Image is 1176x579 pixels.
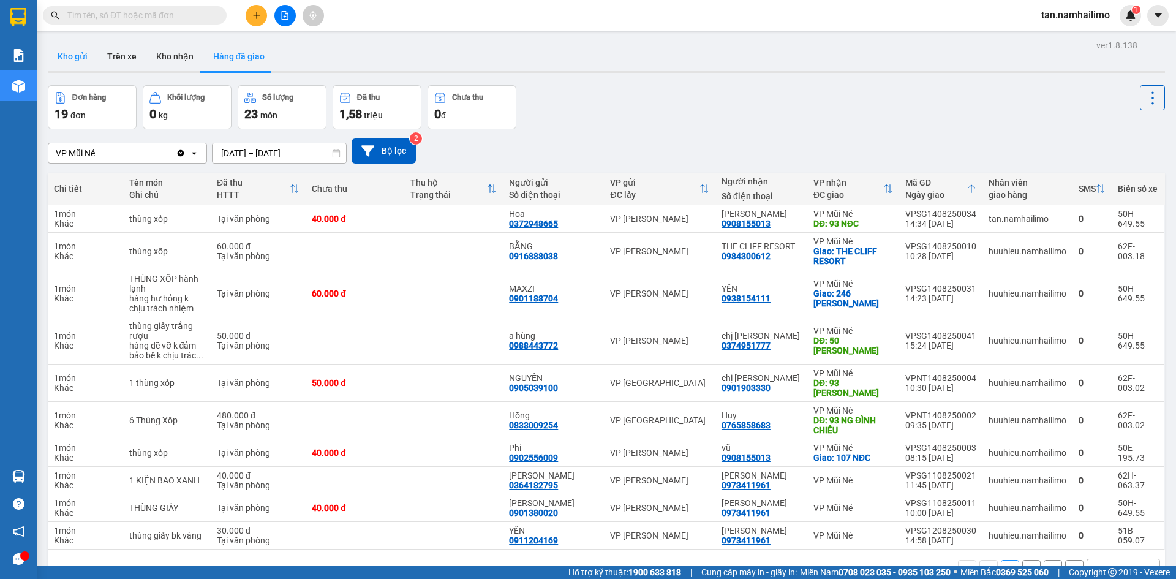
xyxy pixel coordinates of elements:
div: 11:45 [DATE] [905,480,976,490]
div: DĐ: 93 NĐC [813,219,893,229]
span: caret-down [1153,10,1164,21]
button: Đơn hàng19đơn [48,85,137,129]
svg: Clear value [176,148,186,158]
div: huuhieu.namhailimo [989,246,1066,256]
button: plus [246,5,267,26]
div: huuhieu.namhailimo [989,475,1066,485]
span: kg [159,110,168,120]
span: Nhận: [105,12,134,25]
svg: open [189,148,199,158]
div: Khác [54,383,117,393]
div: VP [PERSON_NAME] [610,531,709,540]
div: VP Mũi Né [813,443,893,453]
div: 0901188704 [509,293,558,303]
div: VP [PERSON_NAME] [610,214,709,224]
div: HTTT [217,190,290,200]
img: solution-icon [12,49,25,62]
span: search [51,11,59,20]
div: VP Mũi Né [10,10,96,25]
th: Toggle SortBy [404,173,503,205]
div: 14:23 [DATE] [905,293,976,303]
div: Tại văn phòng [217,503,300,513]
div: NGUYÊN [509,373,598,383]
div: VP [PERSON_NAME] [610,336,709,346]
div: 10:00 [DATE] [905,508,976,518]
div: 0916888038 [509,251,558,261]
div: 14:34 [DATE] [905,219,976,229]
div: 0364182795 [509,480,558,490]
sup: 2 [410,132,422,145]
div: 14:58 [DATE] [905,535,976,545]
div: SMS [1079,184,1096,194]
button: file-add [274,5,296,26]
span: copyright [1108,568,1117,577]
input: Select a date range. [213,143,346,163]
div: huuhieu.namhailimo [989,378,1066,388]
div: Thu hộ [410,178,487,187]
span: Miền Bắc [960,566,1049,579]
div: VP gửi [610,178,699,187]
div: Tại văn phòng [217,378,300,388]
div: 0973411961 [722,480,771,490]
span: 1 [1134,6,1138,14]
div: 40.000 đ [312,214,398,224]
img: icon-new-feature [1125,10,1136,21]
div: hàng dễ vỡ k đảm bảo bể k chịu trách nhiệm [129,341,205,360]
div: VP Mũi Né [813,475,893,485]
div: VP Mũi Né [813,326,893,336]
div: 0 [1079,214,1106,224]
div: Giao: THE CLIFF RESORT [813,246,893,266]
div: 0773882428 [105,55,210,72]
div: Đã thu [217,178,290,187]
div: 40.000 đ [217,471,300,480]
div: THÙNG GIẤY [129,503,205,513]
span: Cung cấp máy in - giấy in: [701,566,797,579]
div: Tại văn phòng [217,535,300,545]
div: 08:15 [DATE] [905,453,976,463]
div: Khác [54,535,117,545]
div: 1 món [54,411,117,420]
div: thùng giấy trắng rượu [129,321,205,341]
div: Trạng thái [410,190,487,200]
div: VP nhận [813,178,883,187]
div: 0 [1079,531,1106,540]
div: 10:28 [DATE] [905,251,976,261]
div: VP [PERSON_NAME] [610,503,709,513]
div: Chưa thu [452,93,483,102]
strong: 1900 633 818 [628,567,681,577]
div: hàng hư hỏng k chịu trách nhiệm [129,293,205,313]
div: 62H-063.37 [1118,471,1158,490]
div: ĐC giao [813,190,883,200]
strong: 0708 023 035 - 0935 103 250 [839,567,951,577]
span: Hỗ trợ kỹ thuật: [568,566,681,579]
div: thùng xốp [129,448,205,458]
button: Đã thu1,58 triệu [333,85,421,129]
button: Hàng đã giao [203,42,274,71]
div: 50H-649.55 [1118,209,1158,229]
div: 0908155013 [722,219,771,229]
div: Hoa [509,209,598,219]
div: 40.000 [9,79,98,94]
div: huuhieu.namhailimo [989,448,1066,458]
div: PHƯƠNG VY [509,471,598,480]
svg: open [1142,564,1152,574]
button: caret-down [1147,5,1169,26]
div: 1 món [54,443,117,453]
div: 1 món [54,526,117,535]
div: 50H-649.55 [1118,498,1158,518]
div: thùng giấy bk vàng [129,531,205,540]
th: Toggle SortBy [1072,173,1112,205]
div: 0908155013 [722,453,771,463]
span: 19 [55,107,68,121]
span: notification [13,526,24,537]
div: 0901380020 [509,508,558,518]
div: VP [GEOGRAPHIC_DATA] [610,378,709,388]
div: Tại văn phòng [217,420,300,430]
div: 15:24 [DATE] [905,341,976,350]
img: warehouse-icon [12,80,25,93]
span: 0 [434,107,441,121]
div: 1 món [54,373,117,383]
div: 0901903330 [722,383,771,393]
div: 0 [1079,246,1106,256]
div: 1 món [54,241,117,251]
